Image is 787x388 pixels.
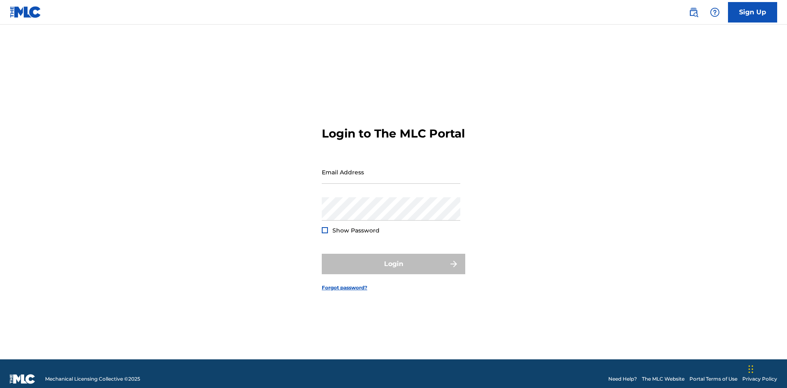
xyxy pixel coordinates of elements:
[689,375,737,383] a: Portal Terms of Use
[746,349,787,388] iframe: Chat Widget
[728,2,777,23] a: Sign Up
[710,7,720,17] img: help
[45,375,140,383] span: Mechanical Licensing Collective © 2025
[608,375,637,383] a: Need Help?
[642,375,685,383] a: The MLC Website
[332,227,380,234] span: Show Password
[742,375,777,383] a: Privacy Policy
[322,126,465,141] h3: Login to The MLC Portal
[10,6,41,18] img: MLC Logo
[707,4,723,20] div: Help
[748,357,753,381] div: Drag
[685,4,702,20] a: Public Search
[10,374,35,384] img: logo
[689,7,698,17] img: search
[322,284,367,291] a: Forgot password?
